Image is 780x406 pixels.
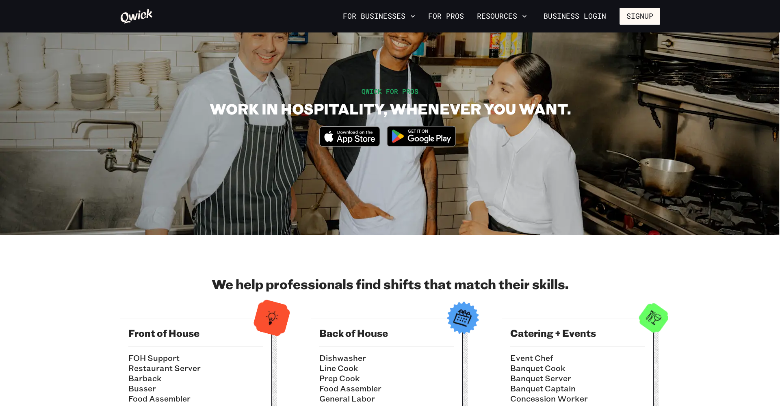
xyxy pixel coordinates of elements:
a: Download on the App Store [319,140,380,148]
li: Event Chef [510,353,645,363]
a: For Pros [425,9,467,23]
h3: Catering + Events [510,326,645,339]
li: Barback [128,373,263,383]
h2: We help professionals find shifts that match their skills. [120,276,660,292]
li: Banquet Cook [510,363,645,373]
li: Prep Cook [319,373,454,383]
li: Dishwasher [319,353,454,363]
li: Concession Worker [510,393,645,404]
button: Signup [620,8,660,25]
li: General Labor [319,393,454,404]
button: For Businesses [340,9,418,23]
li: Food Assembler [128,393,263,404]
h3: Front of House [128,326,263,339]
h3: Back of House [319,326,454,339]
li: Line Cook [319,363,454,373]
li: Banquet Captain [510,383,645,393]
li: Food Assembler [319,383,454,393]
li: Restaurant Server [128,363,263,373]
a: Business Login [537,8,613,25]
img: Get it on Google Play [382,121,461,151]
h1: WORK IN HOSPITALITY, WHENEVER YOU WANT. [210,99,571,118]
li: Busser [128,383,263,393]
li: FOH Support [128,353,263,363]
span: QWICK FOR PROS [362,87,418,95]
button: Resources [474,9,530,23]
li: Banquet Server [510,373,645,383]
